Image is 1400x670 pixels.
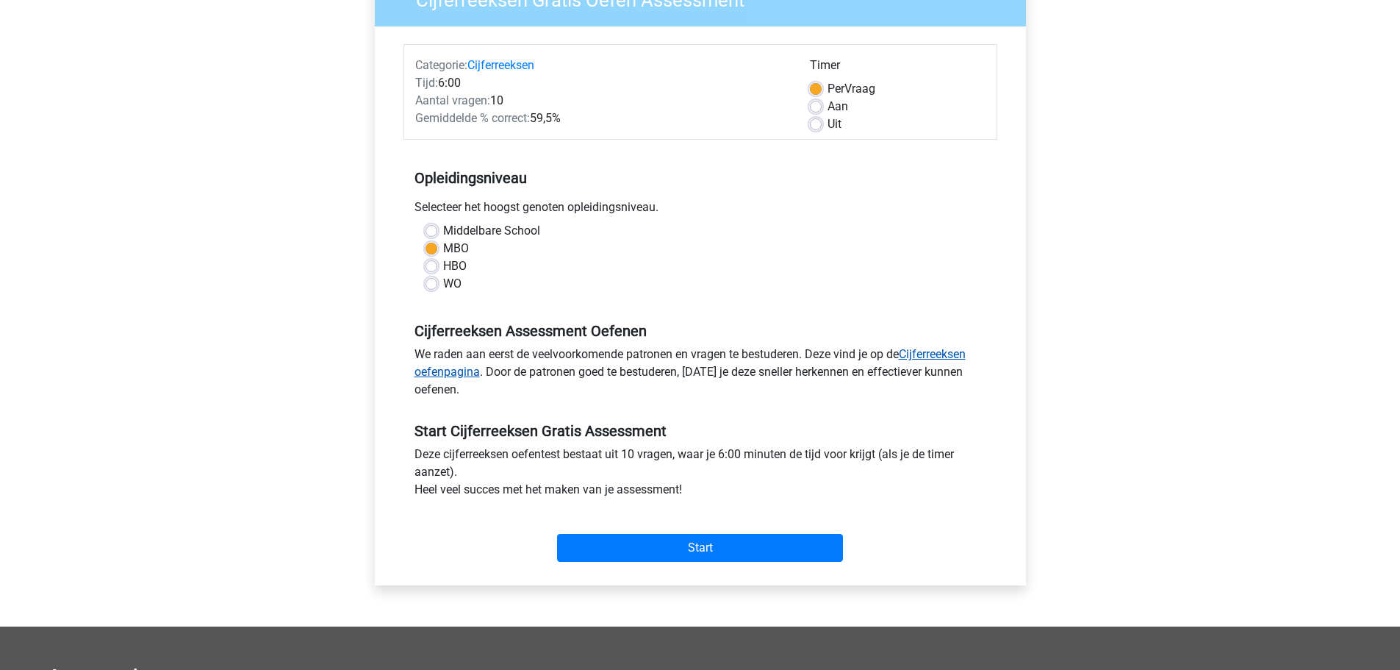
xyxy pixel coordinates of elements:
[810,57,986,80] div: Timer
[415,76,438,90] span: Tijd:
[828,115,841,133] label: Uit
[414,322,986,340] h5: Cijferreeksen Assessment Oefenen
[414,422,986,440] h5: Start Cijferreeksen Gratis Assessment
[404,110,799,127] div: 59,5%
[403,446,997,505] div: Deze cijferreeksen oefentest bestaat uit 10 vragen, waar je 6:00 minuten de tijd voor krijgt (als...
[467,58,534,72] a: Cijferreeksen
[404,74,799,92] div: 6:00
[557,534,843,562] input: Start
[443,222,540,240] label: Middelbare School
[415,58,467,72] span: Categorie:
[403,346,997,405] div: We raden aan eerst de veelvoorkomende patronen en vragen te bestuderen. Deze vind je op de . Door...
[443,275,462,293] label: WO
[414,163,986,193] h5: Opleidingsniveau
[828,82,844,96] span: Per
[415,93,490,107] span: Aantal vragen:
[415,111,530,125] span: Gemiddelde % correct:
[828,98,848,115] label: Aan
[404,92,799,110] div: 10
[403,199,997,222] div: Selecteer het hoogst genoten opleidingsniveau.
[443,257,467,275] label: HBO
[828,80,875,98] label: Vraag
[443,240,469,257] label: MBO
